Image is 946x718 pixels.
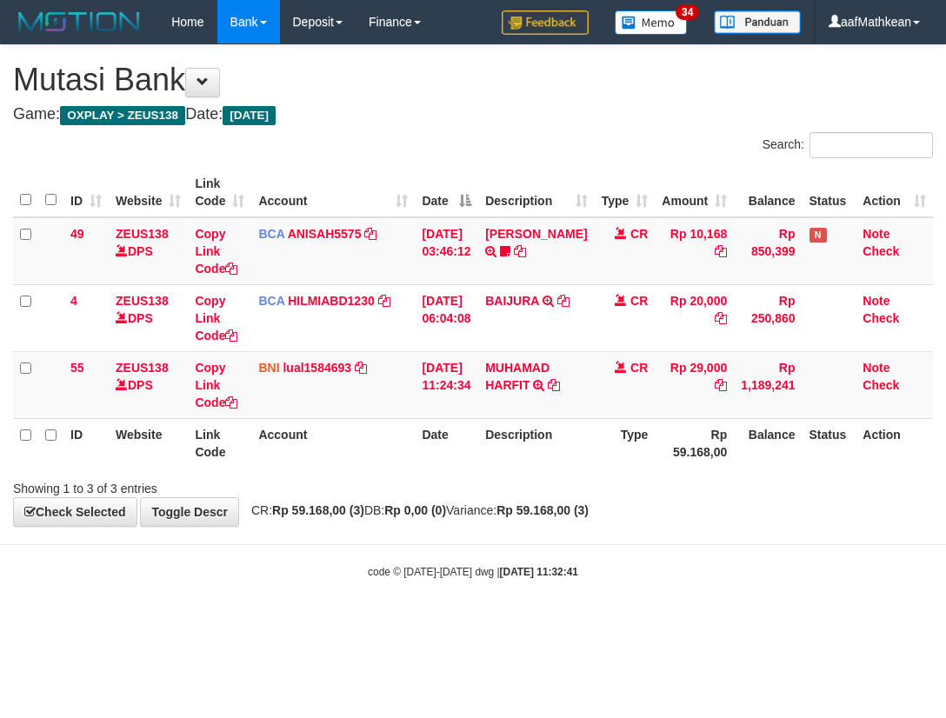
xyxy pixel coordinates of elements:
[715,378,727,392] a: Copy Rp 29,000 to clipboard
[595,168,656,217] th: Type: activate to sort column ascending
[195,361,237,409] a: Copy Link Code
[13,9,145,35] img: MOTION_logo.png
[355,361,367,375] a: Copy lual1584693 to clipboard
[70,227,84,241] span: 49
[109,284,188,351] td: DPS
[13,106,933,123] h4: Game: Date:
[655,351,734,418] td: Rp 29,000
[715,311,727,325] a: Copy Rp 20,000 to clipboard
[803,418,856,468] th: Status
[715,244,727,258] a: Copy Rp 10,168 to clipboard
[109,168,188,217] th: Website: activate to sort column ascending
[223,106,276,125] span: [DATE]
[714,10,801,34] img: panduan.png
[809,228,827,243] span: Has Note
[368,566,578,578] small: code © [DATE]-[DATE] dwg |
[195,294,237,342] a: Copy Link Code
[13,473,381,497] div: Showing 1 to 3 of 3 entries
[655,418,734,468] th: Rp 59.168,00
[514,244,526,258] a: Copy INA PAUJANAH to clipboard
[676,4,699,20] span: 34
[378,294,390,308] a: Copy HILMIABD1230 to clipboard
[13,63,933,97] h1: Mutasi Bank
[557,294,570,308] a: Copy BAIJURA to clipboard
[258,294,284,308] span: BCA
[258,361,279,375] span: BNI
[63,168,109,217] th: ID: activate to sort column ascending
[655,284,734,351] td: Rp 20,000
[803,168,856,217] th: Status
[415,217,478,285] td: [DATE] 03:46:12
[485,361,550,392] a: MUHAMAD HARFIT
[502,10,589,35] img: Feedback.jpg
[500,566,578,578] strong: [DATE] 11:32:41
[485,294,539,308] a: BAIJURA
[863,311,899,325] a: Check
[195,227,237,276] a: Copy Link Code
[734,351,802,418] td: Rp 1,189,241
[384,503,446,517] strong: Rp 0,00 (0)
[763,132,933,158] label: Search:
[188,418,251,468] th: Link Code
[63,418,109,468] th: ID
[283,361,351,375] a: lual1584693
[856,418,933,468] th: Action
[116,294,169,308] a: ZEUS138
[478,168,594,217] th: Description: activate to sort column ascending
[415,418,478,468] th: Date
[140,497,239,527] a: Toggle Descr
[655,217,734,285] td: Rp 10,168
[863,378,899,392] a: Check
[863,244,899,258] a: Check
[70,361,84,375] span: 55
[109,418,188,468] th: Website
[109,351,188,418] td: DPS
[415,168,478,217] th: Date: activate to sort column descending
[548,378,560,392] a: Copy MUHAMAD HARFIT to clipboard
[655,168,734,217] th: Amount: activate to sort column ascending
[496,503,589,517] strong: Rp 59.168,00 (3)
[415,284,478,351] td: [DATE] 06:04:08
[258,227,284,241] span: BCA
[116,227,169,241] a: ZEUS138
[272,503,364,517] strong: Rp 59.168,00 (3)
[863,361,889,375] a: Note
[809,132,933,158] input: Search:
[863,227,889,241] a: Note
[478,418,594,468] th: Description
[630,361,648,375] span: CR
[188,168,251,217] th: Link Code: activate to sort column ascending
[251,418,415,468] th: Account
[415,351,478,418] td: [DATE] 11:24:34
[243,503,589,517] span: CR: DB: Variance:
[116,361,169,375] a: ZEUS138
[288,227,362,241] a: ANISAH5575
[630,227,648,241] span: CR
[734,168,802,217] th: Balance
[734,217,802,285] td: Rp 850,399
[615,10,688,35] img: Button%20Memo.svg
[734,284,802,351] td: Rp 250,860
[485,227,587,241] a: [PERSON_NAME]
[364,227,376,241] a: Copy ANISAH5575 to clipboard
[595,418,656,468] th: Type
[109,217,188,285] td: DPS
[13,497,137,527] a: Check Selected
[251,168,415,217] th: Account: activate to sort column ascending
[288,294,375,308] a: HILMIABD1230
[863,294,889,308] a: Note
[630,294,648,308] span: CR
[734,418,802,468] th: Balance
[60,106,185,125] span: OXPLAY > ZEUS138
[70,294,77,308] span: 4
[856,168,933,217] th: Action: activate to sort column ascending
